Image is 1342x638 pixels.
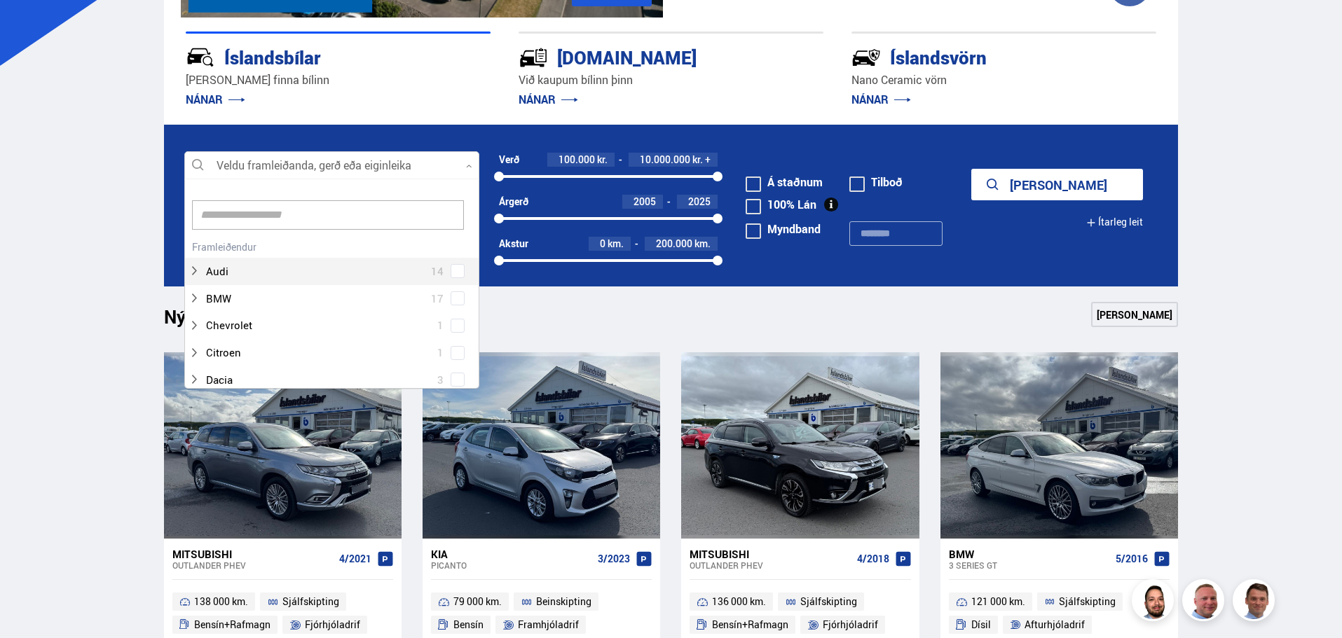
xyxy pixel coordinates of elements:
span: 10.000.000 [640,153,690,166]
div: Akstur [499,238,528,249]
div: Íslandsvörn [851,44,1107,69]
span: Fjórhjóladrif [823,616,878,633]
img: FbJEzSuNWCJXmdc-.webp [1235,581,1277,623]
div: Outlander PHEV [690,560,851,570]
p: [PERSON_NAME] finna bílinn [186,72,491,88]
span: Sjálfskipting [800,593,857,610]
h1: Nýtt á skrá [164,306,276,335]
div: [DOMAIN_NAME] [519,44,774,69]
a: NÁNAR [851,92,911,107]
a: [PERSON_NAME] [1091,302,1178,327]
span: 1 [437,342,444,363]
a: NÁNAR [519,92,578,107]
span: 14 [431,261,444,282]
span: 4/2018 [857,553,889,564]
div: Mitsubishi [172,548,334,560]
span: Dísil [971,616,991,633]
span: Afturhjóladrif [1025,616,1085,633]
img: JRvxyua_JYH6wB4c.svg [186,43,215,72]
span: 4/2021 [339,553,371,564]
p: Við kaupum bílinn þinn [519,72,823,88]
a: NÁNAR [186,92,245,107]
span: Fjórhjóladrif [305,616,360,633]
button: [PERSON_NAME] [971,169,1143,200]
span: 100.000 [559,153,595,166]
label: Myndband [746,223,821,235]
div: Kia [431,548,592,560]
p: Nano Ceramic vörn [851,72,1156,88]
label: Tilboð [849,176,903,188]
span: Bensín+Rafmagn [194,616,271,633]
label: Á staðnum [746,176,823,188]
span: Beinskipting [536,593,591,610]
span: 200.000 [656,237,692,250]
label: 100% Lán [746,199,816,210]
span: Bensín [453,616,484,633]
div: Verð [499,154,519,165]
span: km. [694,238,711,249]
button: Ítarleg leit [1086,207,1143,238]
span: 3 [437,370,444,390]
span: 0 [600,237,605,250]
span: 3/2023 [598,553,630,564]
img: tr5P-W3DuiFaO7aO.svg [519,43,548,72]
span: km. [608,238,624,249]
span: Sjálfskipting [282,593,339,610]
div: 3 series GT [949,560,1110,570]
span: 1 [437,315,444,335]
div: Outlander PHEV [172,560,334,570]
span: kr. [692,154,703,165]
span: 17 [431,289,444,309]
img: nhp88E3Fdnt1Opn2.png [1134,581,1176,623]
span: 138 000 km. [194,593,248,610]
div: Picanto [431,560,592,570]
span: 136 000 km. [712,593,766,610]
span: + [705,154,711,165]
span: Bensín+Rafmagn [712,616,788,633]
div: Árgerð [499,196,528,207]
span: Sjálfskipting [1059,593,1116,610]
span: 2025 [688,195,711,208]
div: Íslandsbílar [186,44,441,69]
div: BMW [949,548,1110,560]
span: 5/2016 [1116,553,1148,564]
span: 79 000 km. [453,593,502,610]
img: -Svtn6bYgwAsiwNX.svg [851,43,881,72]
span: 121 000 km. [971,593,1025,610]
div: Mitsubishi [690,548,851,560]
button: Open LiveChat chat widget [11,6,53,48]
span: kr. [597,154,608,165]
img: siFngHWaQ9KaOqBr.png [1184,581,1226,623]
span: 2005 [634,195,656,208]
span: Framhjóladrif [518,616,579,633]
